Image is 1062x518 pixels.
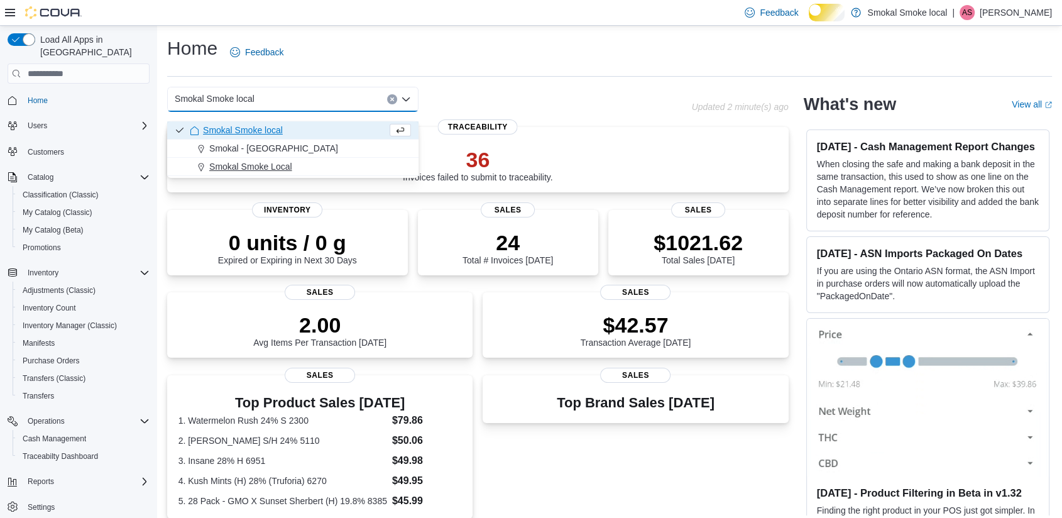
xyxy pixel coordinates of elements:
[28,268,58,278] span: Inventory
[1044,101,1052,109] svg: External link
[253,312,386,338] p: 2.00
[23,170,58,185] button: Catalog
[167,121,419,176] div: Choose from the following options
[18,205,97,220] a: My Catalog (Classic)
[13,448,155,465] button: Traceabilty Dashboard
[285,285,355,300] span: Sales
[463,230,553,255] p: 24
[817,265,1039,302] p: If you are using the Ontario ASN format, the ASN Import in purchase orders will now automatically...
[23,243,61,253] span: Promotions
[392,413,462,428] dd: $79.86
[23,118,52,133] button: Users
[962,5,972,20] span: AS
[23,474,150,489] span: Reports
[13,299,155,317] button: Inventory Count
[392,453,462,468] dd: $49.98
[980,5,1052,20] p: [PERSON_NAME]
[178,434,387,447] dt: 2. [PERSON_NAME] S/H 24% 5110
[23,499,150,515] span: Settings
[23,474,59,489] button: Reports
[581,312,691,348] div: Transaction Average [DATE]
[760,6,798,19] span: Feedback
[401,94,411,104] button: Close list of options
[18,449,103,464] a: Traceabilty Dashboard
[18,240,150,255] span: Promotions
[438,119,518,135] span: Traceability
[28,121,47,131] span: Users
[28,477,54,487] span: Reports
[3,412,155,430] button: Operations
[13,282,155,299] button: Adjustments (Classic)
[13,204,155,221] button: My Catalog (Classic)
[3,473,155,490] button: Reports
[463,230,553,265] div: Total # Invoices [DATE]
[817,247,1039,260] h3: [DATE] - ASN Imports Packaged On Dates
[600,285,671,300] span: Sales
[178,414,387,427] dt: 1. Watermelon Rush 24% S 2300
[23,143,150,159] span: Customers
[392,493,462,509] dd: $45.99
[18,336,150,351] span: Manifests
[3,142,155,160] button: Customers
[18,283,150,298] span: Adjustments (Classic)
[952,5,955,20] p: |
[557,395,714,411] h3: Top Brand Sales [DATE]
[23,500,60,515] a: Settings
[18,205,150,220] span: My Catalog (Classic)
[35,33,150,58] span: Load All Apps in [GEOGRAPHIC_DATA]
[960,5,975,20] div: Adam Sanchez
[817,140,1039,153] h3: [DATE] - Cash Management Report Changes
[23,434,86,444] span: Cash Management
[481,202,535,218] span: Sales
[18,389,150,404] span: Transfers
[18,318,122,333] a: Inventory Manager (Classic)
[167,140,419,158] button: Smokal - [GEOGRAPHIC_DATA]
[18,431,91,446] a: Cash Management
[18,187,150,202] span: Classification (Classic)
[13,430,155,448] button: Cash Management
[23,207,92,218] span: My Catalog (Classic)
[13,352,155,370] button: Purchase Orders
[654,230,743,255] p: $1021.62
[817,487,1039,499] h3: [DATE] - Product Filtering in Beta in v1.32
[23,265,150,280] span: Inventory
[3,91,155,109] button: Home
[18,300,81,316] a: Inventory Count
[218,230,357,255] p: 0 units / 0 g
[167,158,419,176] button: Smokal Smoke Local
[3,498,155,516] button: Settings
[178,455,387,467] dt: 3. Insane 28% H 6951
[3,117,155,135] button: Users
[1012,99,1052,109] a: View allExternal link
[253,312,386,348] div: Avg Items Per Transaction [DATE]
[13,186,155,204] button: Classification (Classic)
[23,303,76,313] span: Inventory Count
[18,300,150,316] span: Inventory Count
[28,502,55,512] span: Settings
[285,368,355,383] span: Sales
[209,142,338,155] span: Smokal - [GEOGRAPHIC_DATA]
[23,356,80,366] span: Purchase Orders
[691,102,788,112] p: Updated 2 minute(s) ago
[23,92,150,108] span: Home
[809,4,845,22] input: Dark Mode
[392,433,462,448] dd: $50.06
[23,338,55,348] span: Manifests
[13,221,155,239] button: My Catalog (Beta)
[18,353,150,368] span: Purchase Orders
[18,187,104,202] a: Classification (Classic)
[18,223,89,238] a: My Catalog (Beta)
[167,36,217,61] h1: Home
[23,451,98,461] span: Traceabilty Dashboard
[18,240,66,255] a: Promotions
[867,5,947,20] p: Smokal Smoke local
[13,317,155,334] button: Inventory Manager (Classic)
[18,389,59,404] a: Transfers
[23,391,54,401] span: Transfers
[581,312,691,338] p: $42.57
[178,395,462,411] h3: Top Product Sales [DATE]
[25,6,82,19] img: Cova
[28,147,64,157] span: Customers
[175,91,255,106] span: Smokal Smoke local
